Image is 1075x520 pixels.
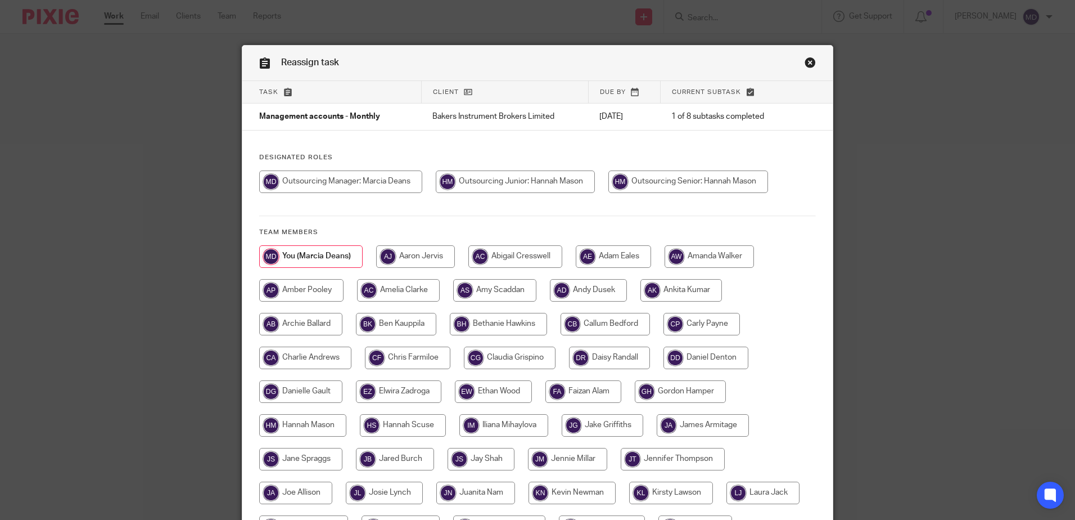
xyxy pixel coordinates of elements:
span: Task [259,89,278,95]
span: Reassign task [281,58,339,67]
a: Close this dialog window [805,57,816,72]
p: [DATE] [599,111,649,122]
td: 1 of 8 subtasks completed [660,104,793,131]
span: Client [433,89,459,95]
span: Current subtask [672,89,741,95]
h4: Team members [259,228,816,237]
p: Bakers Instrument Brokers Limited [432,111,577,122]
h4: Designated Roles [259,153,816,162]
span: Management accounts - Monthly [259,113,380,121]
span: Due by [600,89,626,95]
